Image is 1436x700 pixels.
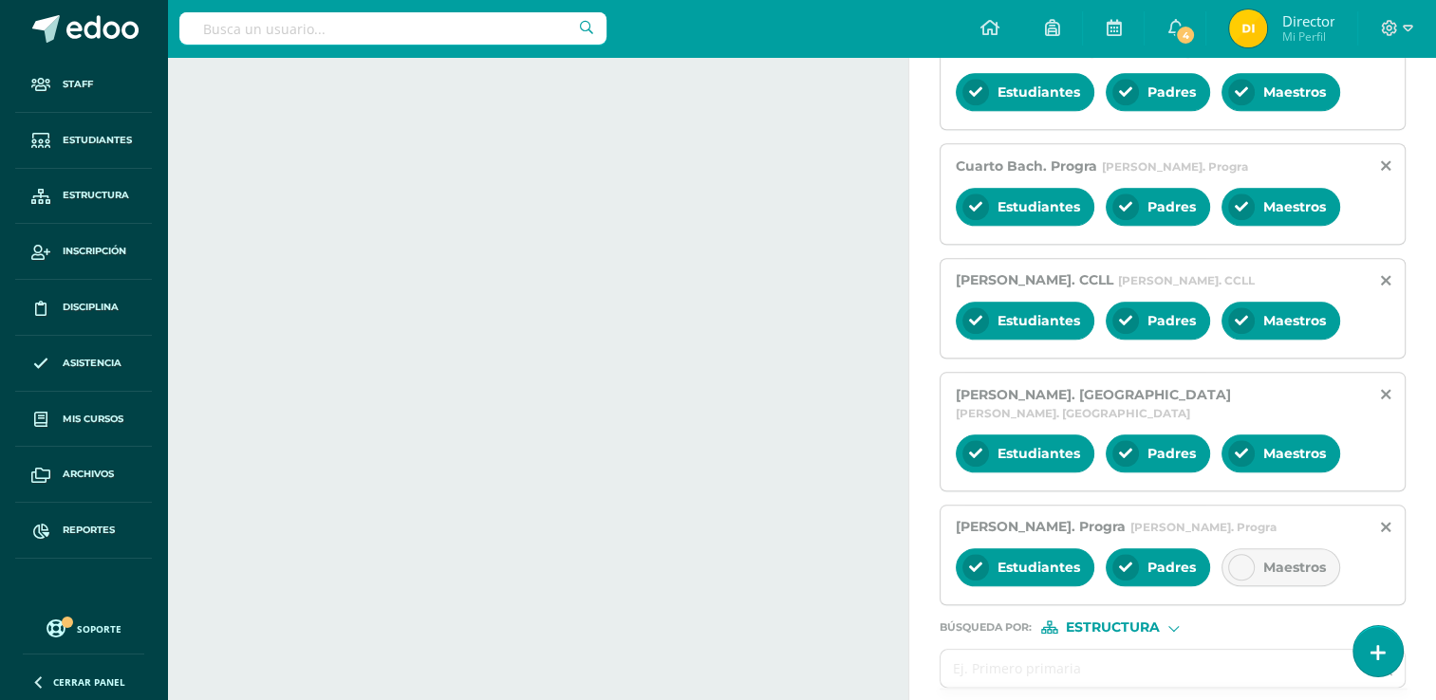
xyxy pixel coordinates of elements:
[23,615,144,640] a: Soporte
[998,559,1080,576] span: Estudiantes
[15,392,152,448] a: Mis cursos
[1263,445,1326,462] span: Maestros
[1147,445,1196,462] span: Padres
[15,336,152,392] a: Asistencia
[998,83,1080,101] span: Estudiantes
[15,169,152,225] a: Estructura
[998,198,1080,215] span: Estudiantes
[63,133,132,148] span: Estudiantes
[956,406,1190,420] span: [PERSON_NAME]. [GEOGRAPHIC_DATA]
[998,445,1080,462] span: Estudiantes
[956,518,1126,535] span: [PERSON_NAME]. Progra
[941,650,1367,687] input: Ej. Primero primaria
[63,77,93,92] span: Staff
[956,157,1097,175] span: Cuarto Bach. Progra
[15,280,152,336] a: Disciplina
[940,622,1032,633] span: Búsqueda por :
[956,271,1113,288] span: [PERSON_NAME]. CCLL
[15,503,152,559] a: Reportes
[63,244,126,259] span: Inscripción
[1102,159,1248,174] span: [PERSON_NAME]. Progra
[1066,622,1160,633] span: Estructura
[1118,273,1255,287] span: [PERSON_NAME]. CCLL
[1263,312,1326,329] span: Maestros
[15,224,152,280] a: Inscripción
[1147,198,1196,215] span: Padres
[1130,520,1277,534] span: [PERSON_NAME]. Progra
[1281,11,1334,30] span: Director
[63,412,123,427] span: Mis cursos
[1281,28,1334,45] span: Mi Perfil
[77,622,121,636] span: Soporte
[1175,25,1196,46] span: 4
[998,312,1080,329] span: Estudiantes
[15,447,152,503] a: Archivos
[1263,559,1326,576] span: Maestros
[63,300,119,315] span: Disciplina
[63,523,115,538] span: Reportes
[1041,620,1184,634] div: [object Object]
[15,113,152,169] a: Estudiantes
[63,356,121,371] span: Asistencia
[53,675,125,689] span: Cerrar panel
[63,467,114,482] span: Archivos
[956,386,1231,403] span: [PERSON_NAME]. [GEOGRAPHIC_DATA]
[63,188,129,203] span: Estructura
[1263,198,1326,215] span: Maestros
[1229,9,1267,47] img: 608136e48c3c14518f2ea00dfaf80bc2.png
[179,12,606,45] input: Busca un usuario...
[15,57,152,113] a: Staff
[1263,83,1326,101] span: Maestros
[1147,559,1196,576] span: Padres
[1147,312,1196,329] span: Padres
[1147,83,1196,101] span: Padres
